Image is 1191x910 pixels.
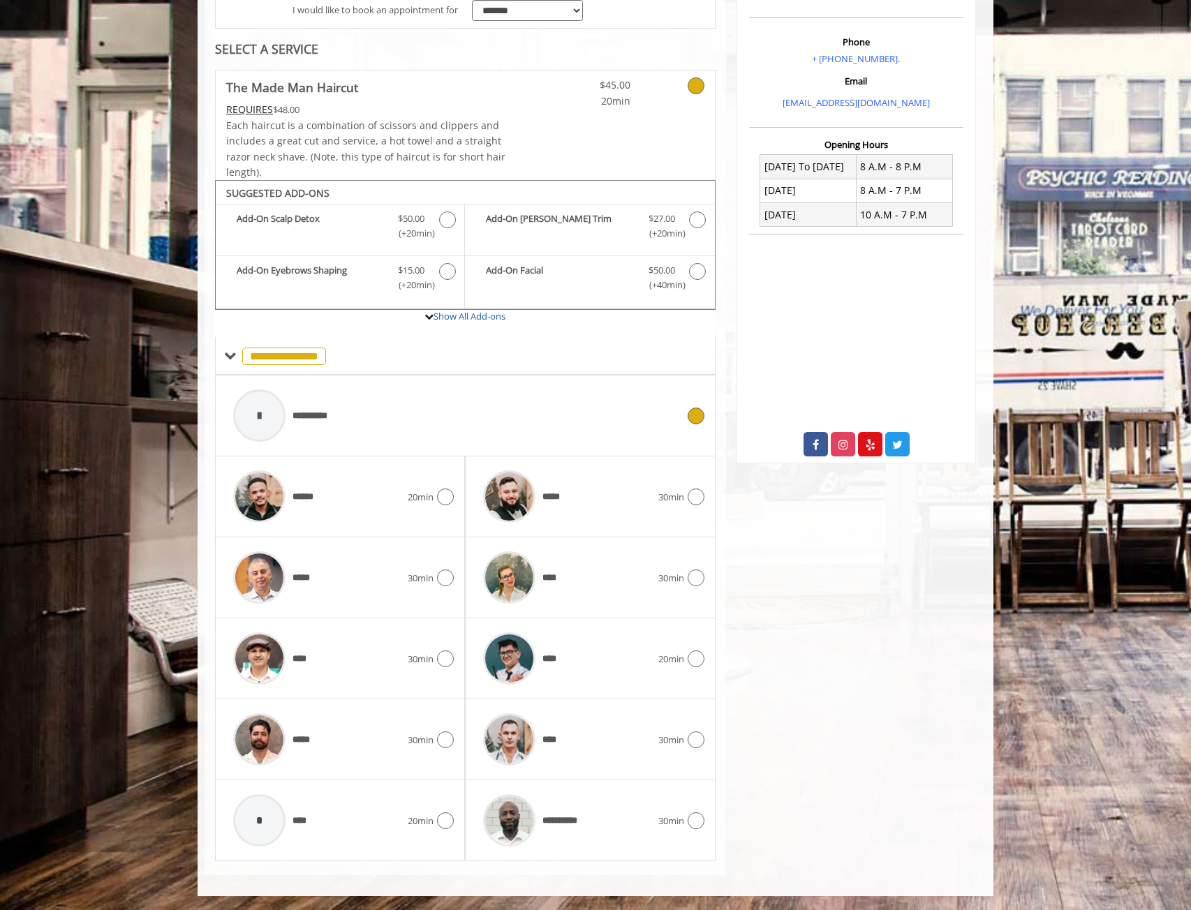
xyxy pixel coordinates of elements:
[658,733,684,747] span: 30min
[472,211,707,244] label: Add-On Beard Trim
[641,226,682,241] span: (+20min )
[408,814,434,828] span: 20min
[856,155,952,179] td: 8 A.M - 8 P.M
[548,94,630,109] span: 20min
[658,490,684,505] span: 30min
[641,278,682,292] span: (+40min )
[223,211,457,244] label: Add-On Scalp Detox
[215,180,716,310] div: The Made Man Haircut Add-onS
[226,77,358,97] b: The Made Man Haircut
[749,140,963,149] h3: Opening Hours
[293,3,458,17] span: I would like to book an appointment for
[486,263,634,292] b: Add-On Facial
[760,203,857,227] td: [DATE]
[408,733,434,747] span: 30min
[472,263,707,296] label: Add-On Facial
[783,96,930,109] a: [EMAIL_ADDRESS][DOMAIN_NAME]
[226,119,505,179] span: Each haircut is a combination of scissors and clippers and includes a great cut and service, a ho...
[398,211,424,226] span: $50.00
[223,263,457,296] label: Add-On Eyebrows Shaping
[658,652,684,666] span: 20min
[226,102,507,117] div: $48.00
[753,37,960,47] h3: Phone
[548,77,630,93] span: $45.00
[237,211,384,241] b: Add-On Scalp Detox
[237,263,384,292] b: Add-On Eyebrows Shaping
[760,179,857,202] td: [DATE]
[408,652,434,666] span: 30min
[753,76,960,86] h3: Email
[658,571,684,585] span: 30min
[398,263,424,278] span: $15.00
[486,211,634,241] b: Add-On [PERSON_NAME] Trim
[391,278,432,292] span: (+20min )
[760,155,857,179] td: [DATE] To [DATE]
[649,211,675,226] span: $27.00
[812,52,900,65] a: + [PHONE_NUMBER].
[215,43,716,56] div: SELECT A SERVICE
[658,814,684,828] span: 30min
[408,571,434,585] span: 30min
[391,226,432,241] span: (+20min )
[649,263,675,278] span: $50.00
[226,186,330,200] b: SUGGESTED ADD-ONS
[434,310,505,322] a: Show All Add-ons
[856,179,952,202] td: 8 A.M - 7 P.M
[226,103,273,116] span: This service needs some Advance to be paid before we block your appointment
[408,490,434,505] span: 20min
[856,203,952,227] td: 10 A.M - 7 P.M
